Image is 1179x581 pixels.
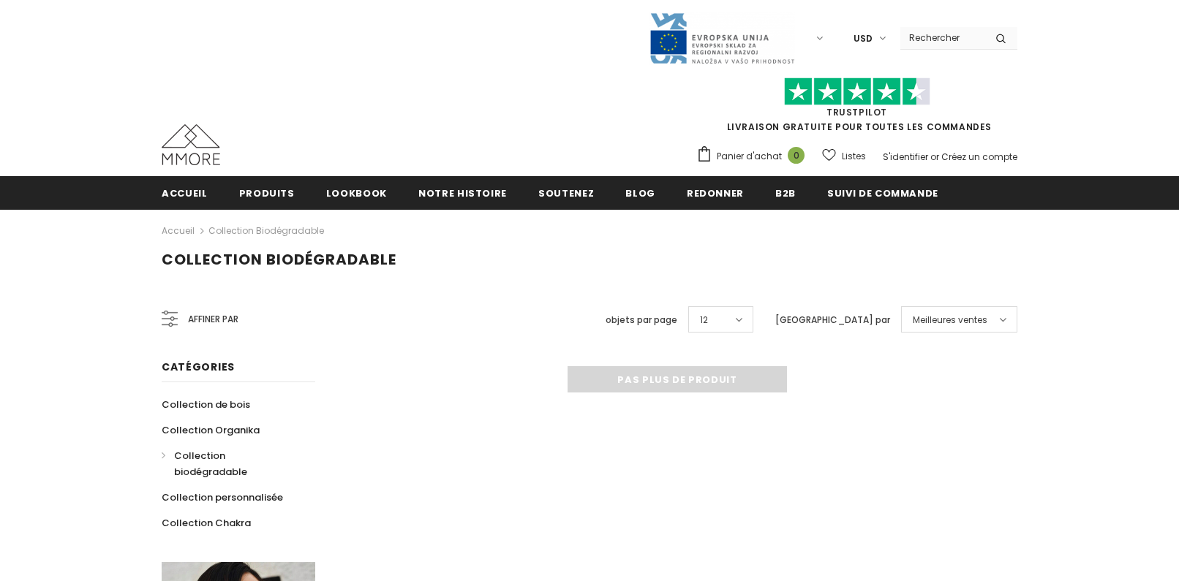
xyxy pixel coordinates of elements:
[162,417,260,443] a: Collection Organika
[606,313,677,327] label: objets par page
[162,398,250,411] span: Collection de bois
[700,313,708,327] span: 12
[162,443,299,485] a: Collection biodégradable
[162,510,251,536] a: Collection Chakra
[162,186,208,200] span: Accueil
[775,176,796,209] a: B2B
[162,249,396,270] span: Collection biodégradable
[883,151,928,163] a: S'identifier
[649,31,795,44] a: Javni Razpis
[625,176,655,209] a: Blog
[162,485,283,510] a: Collection personnalisée
[784,77,930,106] img: Faites confiance aux étoiles pilotes
[775,186,796,200] span: B2B
[696,145,812,167] a: Panier d'achat 0
[900,27,984,48] input: Search Site
[827,186,938,200] span: Suivi de commande
[188,311,238,327] span: Affiner par
[162,423,260,437] span: Collection Organika
[418,176,507,209] a: Notre histoire
[696,84,1017,133] span: LIVRAISON GRATUITE POUR TOUTES LES COMMANDES
[788,147,805,164] span: 0
[717,149,782,164] span: Panier d'achat
[239,176,295,209] a: Produits
[687,186,744,200] span: Redonner
[930,151,939,163] span: or
[775,313,890,327] label: [GEOGRAPHIC_DATA] par
[826,106,887,118] a: TrustPilot
[208,224,324,237] a: Collection biodégradable
[538,186,594,200] span: soutenez
[842,149,866,164] span: Listes
[941,151,1017,163] a: Créez un compte
[687,176,744,209] a: Redonner
[822,143,866,169] a: Listes
[162,360,235,374] span: Catégories
[162,516,251,530] span: Collection Chakra
[239,186,295,200] span: Produits
[162,176,208,209] a: Accueil
[162,124,220,165] img: Cas MMORE
[625,186,655,200] span: Blog
[162,490,283,504] span: Collection personnalisée
[913,313,987,327] span: Meilleures ventes
[854,31,873,46] span: USD
[162,392,250,417] a: Collection de bois
[326,176,387,209] a: Lookbook
[162,222,195,240] a: Accueil
[649,12,795,65] img: Javni Razpis
[174,449,247,479] span: Collection biodégradable
[418,186,507,200] span: Notre histoire
[326,186,387,200] span: Lookbook
[538,176,594,209] a: soutenez
[827,176,938,209] a: Suivi de commande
